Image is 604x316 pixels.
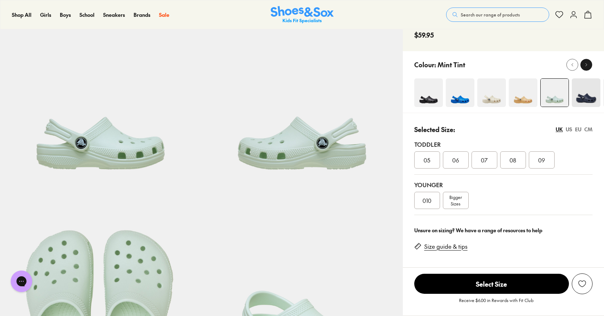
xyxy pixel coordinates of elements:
[477,78,506,107] img: 4-502770_1
[424,243,468,251] a: Size guide & tips
[134,11,150,19] a: Brands
[446,78,474,107] img: 4-548428_1
[481,156,488,164] span: 07
[414,125,455,134] p: Selected Size:
[414,78,443,107] img: 4-493664_1
[566,126,572,133] div: US
[572,273,593,294] button: Add to Wishlist
[575,126,581,133] div: EU
[541,79,569,107] img: 4-553249_1
[556,126,563,133] div: UK
[422,196,431,205] span: 010
[7,268,36,295] iframe: Gorgias live chat messenger
[60,11,71,19] a: Boys
[509,78,537,107] img: 4-538764_1
[452,156,459,164] span: 06
[271,6,334,24] a: Shoes & Sox
[414,180,593,189] div: Younger
[446,8,549,22] button: Search our range of products
[134,11,150,18] span: Brands
[103,11,125,19] a: Sneakers
[79,11,95,18] span: School
[584,126,593,133] div: CM
[414,30,434,40] span: $59.95
[60,11,71,18] span: Boys
[40,11,51,18] span: Girls
[414,227,593,234] div: Unsure on sizing? We have a range of resources to help
[509,156,516,164] span: 08
[424,156,430,164] span: 05
[449,194,462,207] span: Bigger Sizes
[438,60,465,69] p: Mint Tint
[159,11,169,19] a: Sale
[40,11,51,19] a: Girls
[103,11,125,18] span: Sneakers
[12,11,32,19] a: Shop All
[12,11,32,18] span: Shop All
[572,78,600,107] img: 4-367733_1
[159,11,169,18] span: Sale
[414,60,436,69] p: Colour:
[414,140,593,149] div: Toddler
[79,11,95,19] a: School
[459,297,533,310] p: Receive $6.00 in Rewards with Fit Club
[271,6,334,24] img: SNS_Logo_Responsive.svg
[461,11,520,18] span: Search our range of products
[414,273,569,294] button: Select Size
[538,156,545,164] span: 09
